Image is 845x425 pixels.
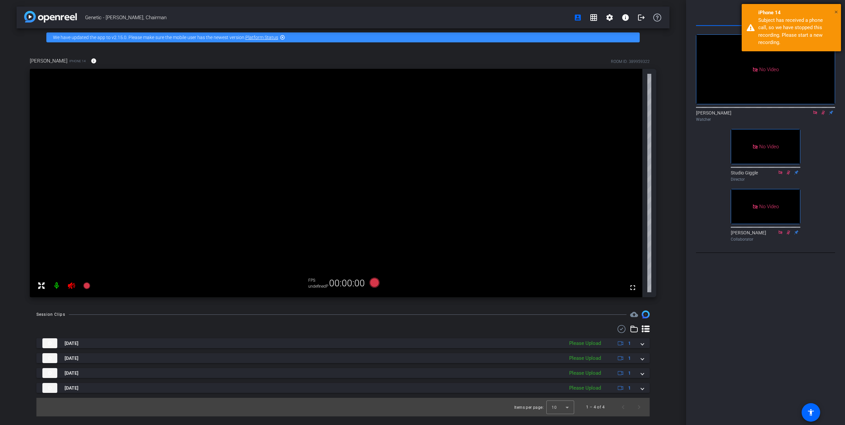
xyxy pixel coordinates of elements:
[308,284,325,289] div: undefinedP
[807,408,815,416] mat-icon: accessibility
[628,370,631,377] span: 1
[566,354,604,362] div: Please Upload
[69,59,86,64] span: iPhone 14
[280,35,285,40] mat-icon: highlight_off
[834,7,838,17] button: Close
[731,229,800,242] div: [PERSON_NAME]
[758,17,836,46] div: Subject has received a phone call, so we have stopped this recording. Please start a new recording.
[36,368,650,378] mat-expansion-panel-header: thumb-nail[DATE]Please Upload1
[46,32,640,42] div: We have updated the app to v2.15.0. Please make sure the mobile user has the newest version.
[42,383,57,393] img: thumb-nail
[36,353,650,363] mat-expansion-panel-header: thumb-nail[DATE]Please Upload1
[85,11,570,24] span: Genetic - [PERSON_NAME], Chairman
[759,144,779,150] span: No Video
[308,278,315,283] span: FPS
[628,340,631,347] span: 1
[42,353,57,363] img: thumb-nail
[696,117,835,122] div: Watcher
[65,385,78,392] span: [DATE]
[574,14,582,22] mat-icon: account_box
[566,369,604,377] div: Please Upload
[566,384,604,392] div: Please Upload
[834,8,838,16] span: ×
[566,340,604,347] div: Please Upload
[65,355,78,362] span: [DATE]
[586,404,605,410] div: 1 – 4 of 4
[65,370,78,377] span: [DATE]
[245,35,278,40] a: Platform Status
[621,14,629,22] mat-icon: info
[606,14,614,22] mat-icon: settings
[759,203,779,209] span: No Video
[36,338,650,348] mat-expansion-panel-header: thumb-nail[DATE]Please Upload1
[758,9,836,17] div: iPhone 14
[628,355,631,362] span: 1
[325,278,369,289] div: 00:00:00
[696,110,835,122] div: [PERSON_NAME]
[731,176,800,182] div: Director
[731,236,800,242] div: Collaborator
[630,310,638,318] mat-icon: cloud_upload
[590,14,598,22] mat-icon: grid_on
[42,338,57,348] img: thumb-nail
[42,368,57,378] img: thumb-nail
[65,340,78,347] span: [DATE]
[731,169,800,182] div: Studio Giggle
[637,14,645,22] mat-icon: logout
[611,59,650,65] div: ROOM ID: 389959322
[642,310,650,318] img: Session clips
[759,66,779,72] span: No Video
[514,404,544,411] div: Items per page:
[36,311,65,318] div: Session Clips
[629,284,637,292] mat-icon: fullscreen
[91,58,97,64] mat-icon: info
[36,383,650,393] mat-expansion-panel-header: thumb-nail[DATE]Please Upload1
[30,57,68,65] span: [PERSON_NAME]
[24,11,77,23] img: app-logo
[631,399,647,415] button: Next page
[630,310,638,318] span: Destinations for your clips
[628,385,631,392] span: 1
[615,399,631,415] button: Previous page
